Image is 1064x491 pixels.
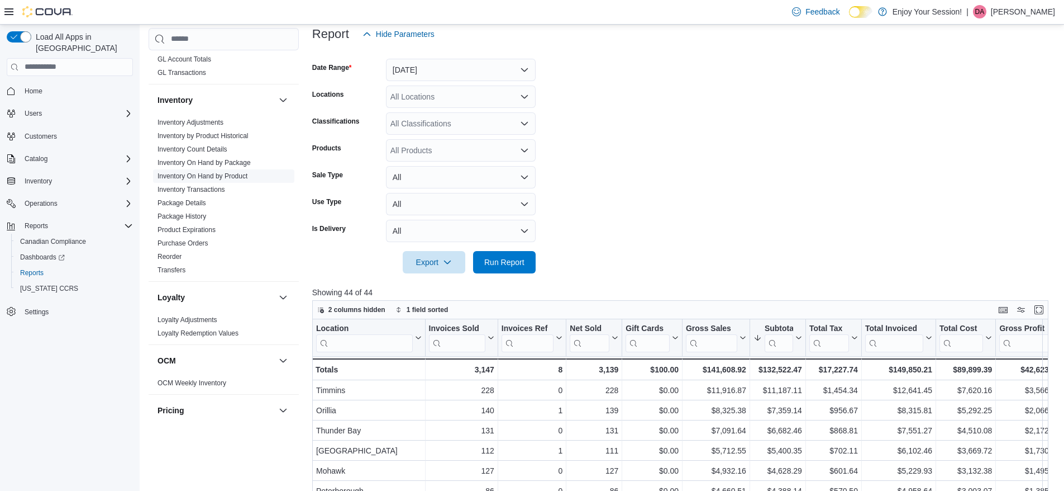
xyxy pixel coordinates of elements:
[20,219,53,233] button: Reports
[996,303,1010,317] button: Keyboard shortcuts
[20,107,133,120] span: Users
[20,268,44,277] span: Reports
[865,363,932,376] div: $149,850.21
[809,363,858,376] div: $17,227.74
[999,323,1060,352] button: Gross Profit
[158,315,217,324] span: Loyalty Adjustments
[158,69,206,77] a: GL Transactions
[158,145,227,154] span: Inventory Count Details
[626,323,679,352] button: Gift Cards
[2,106,137,121] button: Users
[809,384,858,397] div: $1,454.34
[312,117,360,126] label: Classifications
[149,376,299,394] div: OCM
[276,291,290,304] button: Loyalty
[312,63,352,72] label: Date Range
[158,199,206,207] a: Package Details
[158,405,184,416] h3: Pricing
[312,27,349,41] h3: Report
[626,464,679,478] div: $0.00
[158,239,208,247] a: Purchase Orders
[520,146,529,155] button: Open list of options
[626,444,679,457] div: $0.00
[966,5,968,18] p: |
[520,119,529,128] button: Open list of options
[158,95,193,106] h3: Inventory
[158,225,216,234] span: Product Expirations
[570,323,609,334] div: Net Sold
[428,363,494,376] div: 3,147
[502,404,562,417] div: 1
[158,252,182,261] span: Reorder
[520,92,529,101] button: Open list of options
[149,313,299,344] div: Loyalty
[502,323,554,334] div: Invoices Ref
[973,5,986,18] div: Darryl Allen
[312,144,341,153] label: Products
[158,379,226,388] span: OCM Weekly Inventory
[999,424,1060,437] div: $2,172.38
[570,464,618,478] div: 127
[158,185,225,194] span: Inventory Transactions
[686,444,746,457] div: $5,712.55
[407,305,448,314] span: 1 field sorted
[158,118,223,127] span: Inventory Adjustments
[939,323,983,334] div: Total Cost
[428,424,494,437] div: 131
[149,116,299,281] div: Inventory
[999,444,1060,457] div: $1,730.63
[316,464,422,478] div: Mohawk
[158,355,274,366] button: OCM
[626,363,679,376] div: $100.00
[753,363,802,376] div: $132,522.47
[11,281,137,296] button: [US_STATE] CCRS
[25,132,57,141] span: Customers
[999,323,1051,334] div: Gross Profit
[2,83,137,99] button: Home
[809,424,858,437] div: $868.81
[484,257,524,268] span: Run Report
[428,444,494,457] div: 112
[25,109,42,118] span: Users
[20,107,46,120] button: Users
[865,404,932,417] div: $8,315.81
[686,464,746,478] div: $4,932.16
[939,444,992,457] div: $3,669.72
[686,404,746,417] div: $8,325.38
[2,303,137,319] button: Settings
[312,287,1056,298] p: Showing 44 of 44
[158,199,206,207] span: Package Details
[2,196,137,211] button: Operations
[626,424,679,437] div: $0.00
[20,152,52,166] button: Catalog
[939,464,992,478] div: $3,132.38
[25,87,42,96] span: Home
[939,424,992,437] div: $4,510.08
[753,444,802,457] div: $5,400.35
[999,384,1060,397] div: $3,566.95
[999,363,1060,376] div: $42,623.08
[328,305,385,314] span: 2 columns hidden
[765,323,793,352] div: Subtotal
[626,323,670,334] div: Gift Cards
[276,354,290,367] button: OCM
[158,172,247,181] span: Inventory On Hand by Product
[25,199,58,208] span: Operations
[158,55,211,63] a: GL Account Totals
[20,305,53,319] a: Settings
[20,284,78,293] span: [US_STATE] CCRS
[939,323,983,352] div: Total Cost
[20,129,133,143] span: Customers
[312,171,343,180] label: Sale Type
[312,224,346,233] label: Is Delivery
[158,329,238,337] a: Loyalty Redemption Values
[386,166,536,188] button: All
[16,235,133,248] span: Canadian Compliance
[686,323,746,352] button: Gross Sales
[502,323,554,352] div: Invoices Ref
[25,177,52,186] span: Inventory
[975,5,985,18] span: DA
[849,6,872,18] input: Dark Mode
[316,323,413,334] div: Location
